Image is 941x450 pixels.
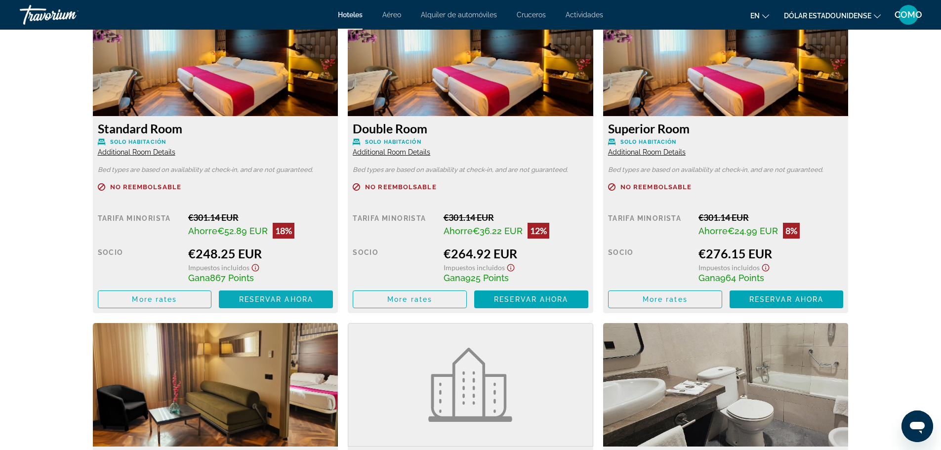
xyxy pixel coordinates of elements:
[353,121,588,136] h3: Double Room
[608,148,686,156] span: Additional Room Details
[444,273,465,283] span: Gana
[608,166,844,173] p: Bed types are based on availability at check-in, and are not guaranteed.
[382,11,401,19] a: Aéreo
[603,323,849,447] img: f6e7a84e-7074-4e96-9841-c643fc7631cc.jpeg
[188,263,249,272] span: Impuestos incluidos
[517,11,546,19] a: Cruceros
[783,223,800,239] div: 8%
[188,246,333,261] div: €248.25 EUR
[217,226,268,236] span: €52.89 EUR
[188,226,217,236] span: Ahorre
[465,273,509,283] span: 925 Points
[239,295,313,303] span: Reservar ahora
[338,11,363,19] a: Hoteles
[387,295,432,303] span: More rates
[608,290,722,308] button: More rates
[444,246,588,261] div: €264.92 EUR
[249,261,261,272] button: Show Taxes and Fees disclaimer
[730,290,844,308] button: Reservar ahora
[98,246,181,283] div: Socio
[428,348,512,422] img: hotel.svg
[728,226,778,236] span: €24.99 EUR
[444,212,588,223] div: €301.14 EUR
[98,121,333,136] h3: Standard Room
[353,212,436,239] div: Tarifa Minorista
[110,139,166,145] span: Solo habitación
[20,2,119,28] a: Travorium
[505,261,517,272] button: Show Taxes and Fees disclaimer
[698,226,728,236] span: Ahorre
[608,212,691,239] div: Tarifa Minorista
[895,9,922,20] font: COMO
[188,273,210,283] span: Gana
[444,226,473,236] span: Ahorre
[620,184,692,190] span: No reembolsable
[98,290,212,308] button: More rates
[698,273,720,283] span: Gana
[473,226,523,236] span: €36.22 EUR
[132,295,177,303] span: More rates
[188,212,333,223] div: €301.14 EUR
[474,290,588,308] button: Reservar ahora
[421,11,497,19] a: Alquiler de automóviles
[353,148,430,156] span: Additional Room Details
[444,263,505,272] span: Impuestos incluidos
[901,410,933,442] iframe: Botón para iniciar la ventana de mensajería
[643,295,688,303] span: More rates
[365,184,437,190] span: No reembolsable
[98,166,333,173] p: Bed types are based on availability at check-in, and are not guaranteed.
[698,246,843,261] div: €276.15 EUR
[896,4,921,25] button: Menú de usuario
[608,121,844,136] h3: Superior Room
[273,223,294,239] div: 18%
[353,290,467,308] button: More rates
[749,295,823,303] span: Reservar ahora
[494,295,568,303] span: Reservar ahora
[698,263,760,272] span: Impuestos incluidos
[98,148,175,156] span: Additional Room Details
[110,184,182,190] span: No reembolsable
[784,12,871,20] font: Dólar estadounidense
[698,212,843,223] div: €301.14 EUR
[353,166,588,173] p: Bed types are based on availability at check-in, and are not guaranteed.
[750,12,760,20] font: en
[784,8,881,23] button: Cambiar moneda
[219,290,333,308] button: Reservar ahora
[98,212,181,239] div: Tarifa Minorista
[620,139,677,145] span: Solo habitación
[93,323,338,447] img: 48ac72e3-d972-4e24-8b12-88a429464111.jpeg
[566,11,603,19] a: Actividades
[528,223,549,239] div: 12%
[210,273,254,283] span: 867 Points
[353,246,436,283] div: Socio
[720,273,764,283] span: 964 Points
[760,261,772,272] button: Show Taxes and Fees disclaimer
[365,139,421,145] span: Solo habitación
[750,8,769,23] button: Cambiar idioma
[608,246,691,283] div: Socio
